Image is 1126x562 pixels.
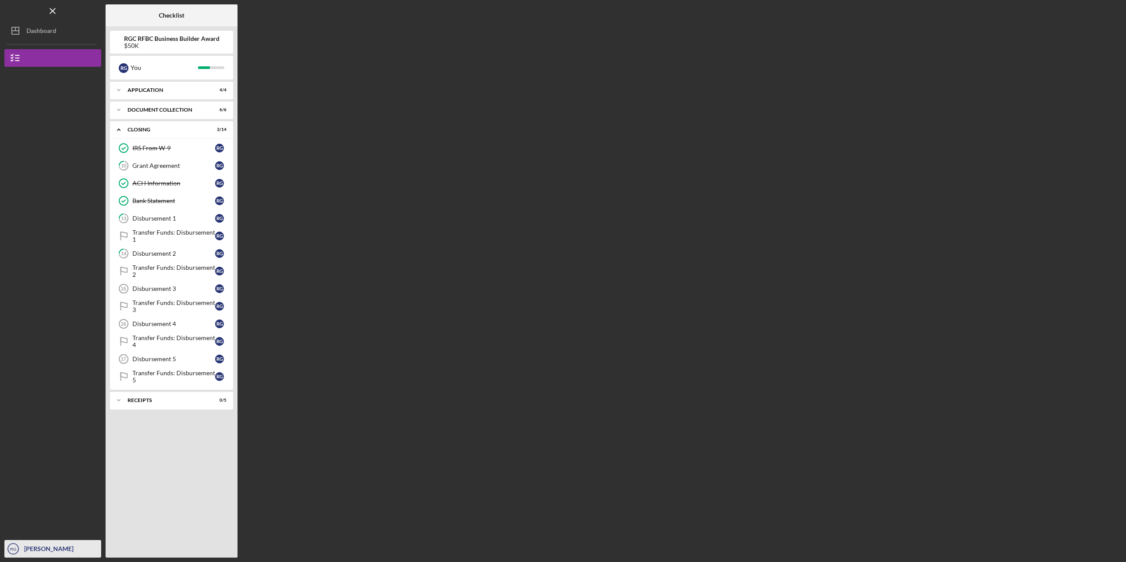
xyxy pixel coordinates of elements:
[114,297,229,315] a: Transfer Funds: Disbursement 3RG
[132,264,215,278] div: Transfer Funds: Disbursement 2
[131,60,198,75] div: You
[114,280,229,297] a: 15Disbursement 3RG
[10,547,16,551] text: RG
[215,284,224,293] div: R G
[215,179,224,188] div: R G
[114,368,229,385] a: Transfer Funds: Disbursement 5RG
[121,286,126,291] tspan: 15
[132,334,215,348] div: Transfer Funds: Disbursement 4
[128,127,205,132] div: Closing
[215,214,224,223] div: R G
[215,337,224,346] div: R G
[215,144,224,152] div: R G
[211,127,227,132] div: 3 / 14
[132,180,215,187] div: ACH Information
[121,216,126,221] tspan: 13
[119,63,128,73] div: R G
[159,12,184,19] b: Checklist
[211,107,227,112] div: 6 / 6
[114,315,229,333] a: 16Disbursement 4RG
[211,398,227,403] div: 0 / 5
[211,87,227,93] div: 4 / 4
[215,232,224,240] div: R G
[114,174,229,192] a: ACH InformationRG
[26,22,56,42] div: Dashboard
[132,229,215,243] div: Transfer Funds: Disbursement 1
[128,107,205,112] div: Document Collection
[114,139,229,157] a: IRS From W-9RG
[132,370,215,384] div: Transfer Funds: Disbursement 5
[114,192,229,210] a: Bank StatementRG
[132,355,215,363] div: Disbursement 5
[114,210,229,227] a: 13Disbursement 1RG
[121,356,126,362] tspan: 17
[132,299,215,313] div: Transfer Funds: Disbursement 3
[121,163,127,169] tspan: 10
[132,250,215,257] div: Disbursement 2
[215,196,224,205] div: R G
[215,249,224,258] div: R G
[215,319,224,328] div: R G
[114,262,229,280] a: Transfer Funds: Disbursement 2RG
[114,227,229,245] a: Transfer Funds: Disbursement 1RG
[124,35,219,42] b: RGC RFBC Business Builder Award
[215,302,224,311] div: R G
[114,333,229,350] a: Transfer Funds: Disbursement 4RG
[121,251,127,257] tspan: 14
[114,157,229,174] a: 10Grant AgreementRG
[114,350,229,368] a: 17Disbursement 5RG
[128,87,205,93] div: Application
[124,42,219,49] div: $50K
[4,540,101,558] button: RG[PERSON_NAME][DEMOGRAPHIC_DATA]
[132,162,215,169] div: Grant Agreement
[132,215,215,222] div: Disbursement 1
[132,285,215,292] div: Disbursement 3
[4,22,101,40] button: Dashboard
[132,320,215,327] div: Disbursement 4
[114,245,229,262] a: 14Disbursement 2RG
[132,197,215,204] div: Bank Statement
[121,321,126,326] tspan: 16
[215,355,224,363] div: R G
[215,372,224,381] div: R G
[215,267,224,276] div: R G
[132,145,215,152] div: IRS From W-9
[215,161,224,170] div: R G
[128,398,205,403] div: Receipts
